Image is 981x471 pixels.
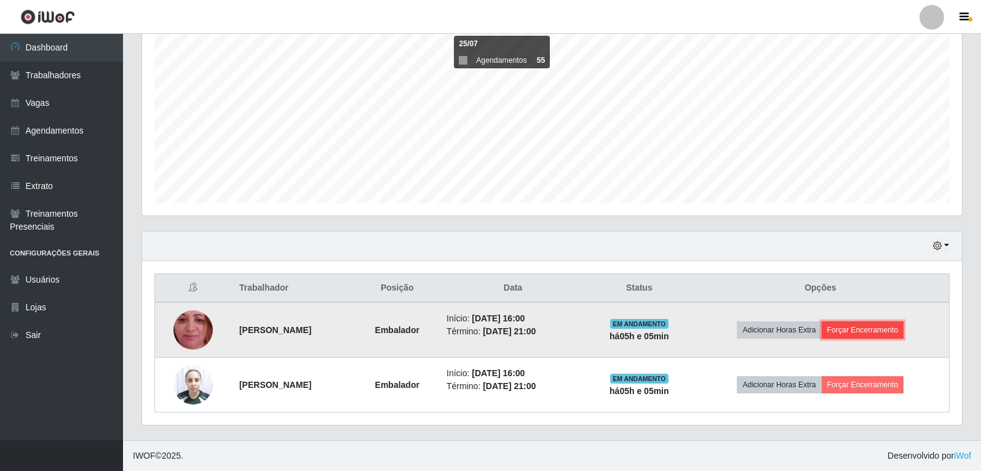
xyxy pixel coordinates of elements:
img: 1736442244800.jpeg [173,286,213,374]
button: Forçar Encerramento [822,376,904,393]
span: EM ANDAMENTO [610,374,669,384]
li: Início: [447,312,579,325]
time: [DATE] 16:00 [472,368,525,378]
time: [DATE] 16:00 [472,313,525,323]
a: iWof [954,451,971,461]
strong: Embalador [375,325,419,335]
strong: Embalador [375,380,419,390]
strong: há 05 h e 05 min [610,331,669,341]
button: Forçar Encerramento [822,321,904,339]
li: Término: [447,325,579,338]
span: Desenvolvido por [888,449,971,462]
button: Adicionar Horas Extra [737,321,821,339]
th: Data [439,274,587,303]
img: 1739994247557.jpeg [173,358,213,411]
span: EM ANDAMENTO [610,319,669,329]
strong: há 05 h e 05 min [610,386,669,396]
li: Término: [447,380,579,393]
th: Posição [355,274,439,303]
span: IWOF [133,451,156,461]
time: [DATE] 21:00 [483,326,536,336]
li: Início: [447,367,579,380]
span: © 2025 . [133,449,183,462]
img: CoreUI Logo [20,9,75,25]
strong: [PERSON_NAME] [239,380,311,390]
th: Status [587,274,692,303]
time: [DATE] 21:00 [483,381,536,391]
button: Adicionar Horas Extra [737,376,821,393]
th: Opções [692,274,950,303]
th: Trabalhador [232,274,355,303]
strong: [PERSON_NAME] [239,325,311,335]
